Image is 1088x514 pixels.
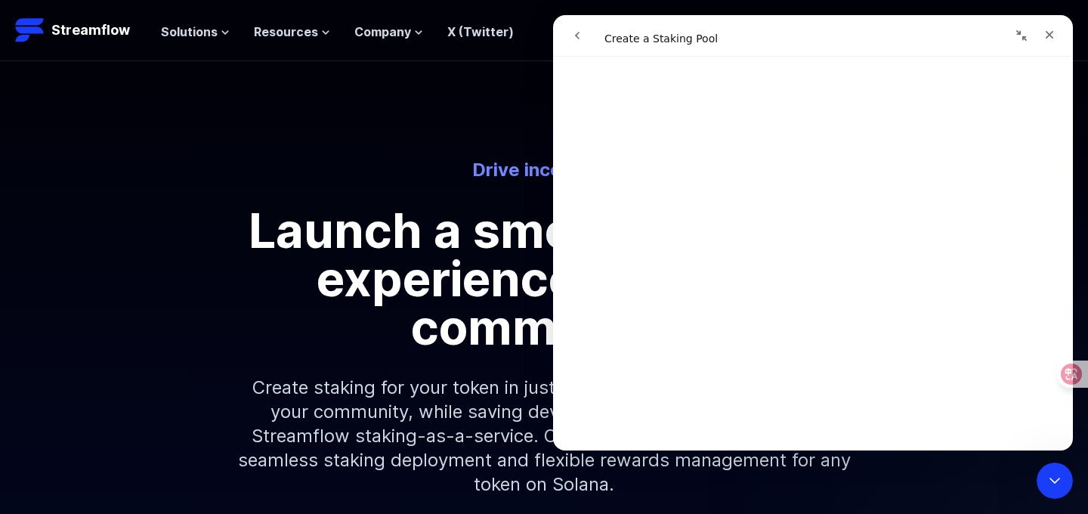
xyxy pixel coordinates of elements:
a: Streamflow [15,15,146,45]
p: Drive incentives [125,158,963,182]
span: Resources [254,23,318,41]
img: Streamflow Logo [15,15,45,45]
iframe: Intercom live chat [553,15,1073,451]
span: Solutions [161,23,218,41]
a: X (Twitter) [447,24,514,39]
iframe: Intercom live chat [1037,463,1073,499]
button: Resources [254,23,330,41]
button: Company [354,23,423,41]
p: Launch a smooth experience for your community [204,206,884,351]
button: Solutions [161,23,230,41]
p: Streamflow [51,20,130,41]
span: Company [354,23,411,41]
